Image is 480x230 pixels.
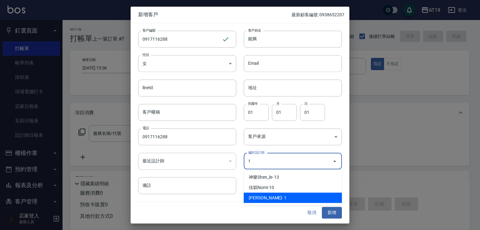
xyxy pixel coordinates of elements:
li: 佳穎Nomi-10 [244,182,342,193]
button: 新增 [322,207,342,219]
label: 電話 [142,125,149,130]
label: 性別 [142,52,149,57]
li: 神樂Shen_le- 13 [244,172,342,182]
button: Close [330,156,340,166]
p: 最新顧客編號: 0938652207 [292,12,344,18]
li: [PERSON_NAME]- 1 [244,193,342,203]
label: 客戶姓名 [248,28,261,33]
button: 取消 [302,207,322,219]
label: 日 [304,101,307,106]
label: 民國年 [248,101,258,106]
label: 月 [276,101,279,106]
label: 客戶編號 [142,28,156,33]
label: 偏好設計師 [248,150,264,155]
span: 新增客戶 [138,12,292,18]
div: 女 [138,55,236,72]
